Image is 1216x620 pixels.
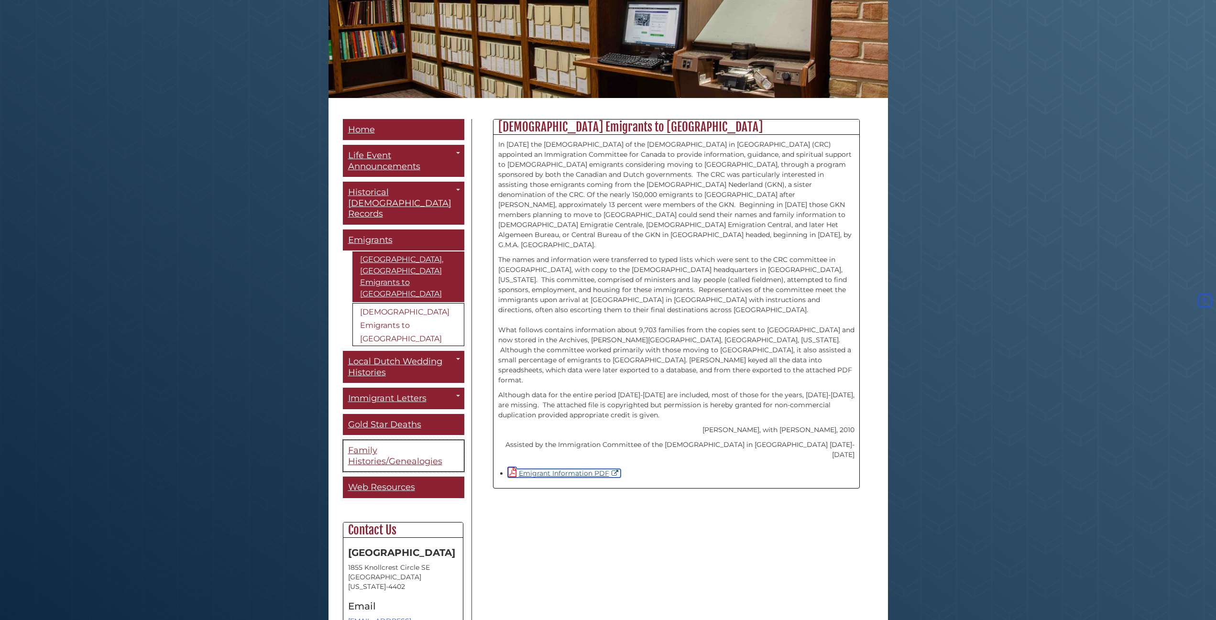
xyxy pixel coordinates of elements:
[498,255,854,385] p: The names and information were transferred to typed lists which were sent to the CRC committee in...
[508,469,621,478] a: Emigrant Information PDF
[348,235,393,245] span: Emigrants
[348,563,458,591] address: 1855 Knollcrest Circle SE [GEOGRAPHIC_DATA][US_STATE]-4402
[343,522,463,538] h2: Contact Us
[343,182,464,225] a: Historical [DEMOGRAPHIC_DATA] Records
[343,440,464,472] a: Family Histories/Genealogies
[493,120,859,135] h2: [DEMOGRAPHIC_DATA] Emigrants to [GEOGRAPHIC_DATA]
[498,440,854,460] p: Assisted by the Immigration Committee of the [DEMOGRAPHIC_DATA] in [GEOGRAPHIC_DATA] [DATE]-[DATE]
[498,140,854,250] p: In [DATE] the [DEMOGRAPHIC_DATA] of the [DEMOGRAPHIC_DATA] in [GEOGRAPHIC_DATA] (CRC) appointed a...
[348,601,458,611] h4: Email
[348,482,415,492] span: Web Resources
[348,547,455,558] strong: [GEOGRAPHIC_DATA]
[348,356,442,378] span: Local Dutch Wedding Histories
[343,414,464,435] a: Gold Star Deaths
[348,445,442,467] span: Family Histories/Genealogies
[348,150,420,172] span: Life Event Announcements
[1196,296,1214,305] a: Back to Top
[498,390,854,420] p: Although data for the entire period [DATE]-[DATE] are included, most of those for the years, [DAT...
[343,477,464,498] a: Web Resources
[352,251,464,302] a: [GEOGRAPHIC_DATA], [GEOGRAPHIC_DATA] Emigrants to [GEOGRAPHIC_DATA]
[343,119,464,141] a: Home
[498,425,854,435] p: [PERSON_NAME], with [PERSON_NAME], 2010
[348,419,421,430] span: Gold Star Deaths
[343,229,464,251] a: Emigrants
[343,388,464,409] a: Immigrant Letters
[348,393,427,403] span: Immigrant Letters
[348,187,451,219] span: Historical [DEMOGRAPHIC_DATA] Records
[343,145,464,177] a: Life Event Announcements
[348,124,375,135] span: Home
[343,351,464,383] a: Local Dutch Wedding Histories
[352,303,464,346] a: [DEMOGRAPHIC_DATA] Emigrants to [GEOGRAPHIC_DATA]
